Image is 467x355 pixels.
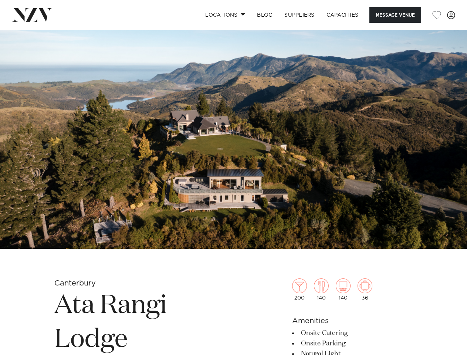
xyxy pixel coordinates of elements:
img: dining.png [314,278,329,293]
a: Locations [199,7,251,23]
a: SUPPLIERS [278,7,320,23]
li: Onsite Catering [292,328,413,338]
img: theatre.png [336,278,351,293]
img: nzv-logo.png [12,8,52,21]
small: Canterbury [54,280,96,287]
a: Capacities [321,7,365,23]
div: 200 [292,278,307,301]
li: Onsite Parking [292,338,413,349]
h6: Amenities [292,315,413,327]
a: BLOG [251,7,278,23]
div: 140 [336,278,351,301]
div: 140 [314,278,329,301]
img: cocktail.png [292,278,307,293]
button: Message Venue [369,7,421,23]
div: 36 [358,278,372,301]
img: meeting.png [358,278,372,293]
